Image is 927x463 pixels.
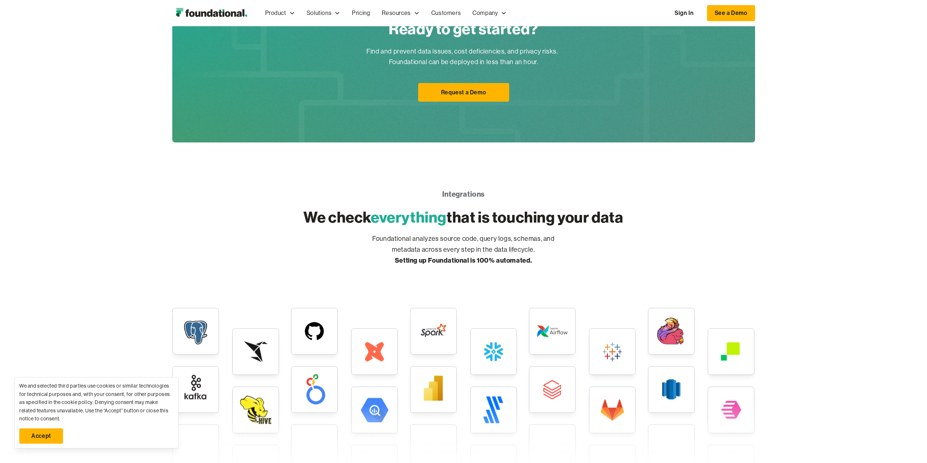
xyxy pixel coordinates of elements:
[656,374,686,405] img: Amazon Redshift - Logo
[303,207,623,228] h2: We check that is touching your data
[376,1,425,25] div: Resources
[237,391,274,428] img: Integration - Hive
[472,8,498,18] div: Company
[796,378,927,463] iframe: Chat Widget
[537,316,567,346] img: Apache Airflow integration logo
[371,208,447,227] span: everything
[467,1,512,25] div: Company
[597,395,627,425] img: gitlab integration logo
[597,336,627,367] img: Tableu integration logo
[478,336,508,367] img: snowflake integration logo
[359,336,390,367] img: dbt Integration logo
[301,1,346,25] div: Solutions
[418,316,448,346] img: apache spark integration logo
[172,6,251,20] a: home
[716,395,746,424] img: Census Logo
[652,313,690,350] img: Apache Flink logo
[346,1,376,25] a: Pricing
[265,8,286,18] div: Product
[299,316,330,346] img: Github Integration Logo
[356,391,393,428] img: Big Query logo
[382,8,411,18] div: Resources
[237,333,274,370] img: Sigma Computing - Logo
[303,189,623,199] div: Integrations
[667,5,701,21] a: Sign In
[796,378,927,463] div: וידג'ט של צ'אט
[362,17,566,40] h2: Ready to get started?
[296,371,333,408] img: Looker logo
[177,371,214,408] img: Kafka - Logo
[19,428,63,444] a: Accept
[395,256,532,264] strong: Setting up Foundational is 100% automated.
[415,371,452,408] img: Powerbi logo
[475,391,512,428] img: Fivetran logo
[418,83,509,102] a: Request a Demo
[716,336,746,367] img: Hightouch - Logo
[425,1,467,25] a: Customers
[307,8,331,18] div: Solutions
[259,1,301,25] div: Product
[362,46,566,68] p: Find and prevent data issues, cost deficiencies, and privacy risks. Foundational can be deployed ...
[361,234,565,266] p: Foundational analyzes source code, query logs, schemas, and metadata across every step in the dat...
[177,313,214,350] img: Postgres - Logo
[707,5,755,21] a: See a Demo
[19,382,174,423] div: We and selected third parties use cookies or similar technologies for technical purposes and, wit...
[537,374,567,405] img: Databricks integration logo
[172,6,251,20] img: Foundational Logo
